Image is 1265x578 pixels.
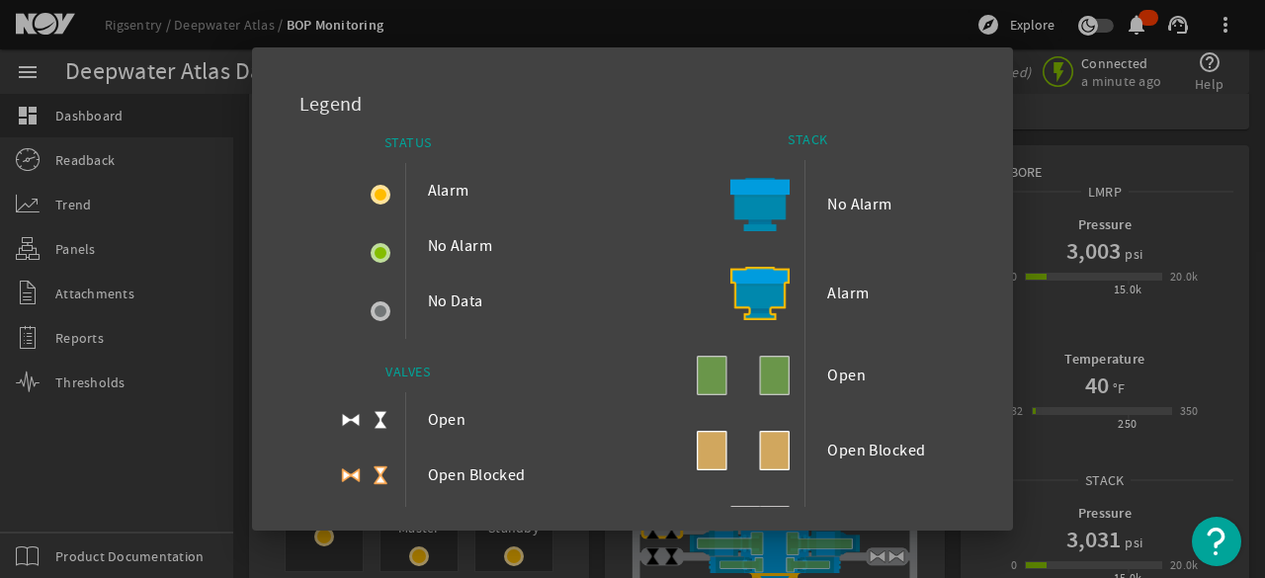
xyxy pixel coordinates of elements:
[730,267,790,320] img: UpperAnnularFaultLegend.png
[699,130,966,160] div: STACK
[730,506,790,545] img: LowerAnnularCloseLegend.png
[817,413,966,488] div: Open Blocked
[371,465,390,485] img: Valve2OpenBlock.png
[697,356,790,395] img: LowerAnnularOpenLegend.png
[299,133,566,163] div: STATUS
[418,392,566,448] div: Open
[371,243,390,263] img: green.svg
[697,431,790,470] img: LowerAnnularOpenBlockLegend.png
[817,338,966,413] div: Open
[418,218,566,274] div: No Alarm
[418,163,566,218] div: Alarm
[341,465,361,485] img: ValveOpenBlock.png
[817,488,966,563] div: Closed
[276,71,989,129] div: Legend
[371,301,390,321] img: grey.svg
[341,410,361,430] img: ValveOpen.png
[730,178,790,231] img: UpperAnnularNoFaultLegend.png
[299,339,566,392] div: VALVES
[817,249,966,338] div: Alarm
[371,185,390,205] img: yellow.svg
[418,503,566,558] div: Closed
[418,448,566,503] div: Open Blocked
[371,410,390,430] img: Valve2Open.png
[1192,517,1241,566] button: Open Resource Center
[418,274,566,329] div: No Data
[817,160,966,249] div: No Alarm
